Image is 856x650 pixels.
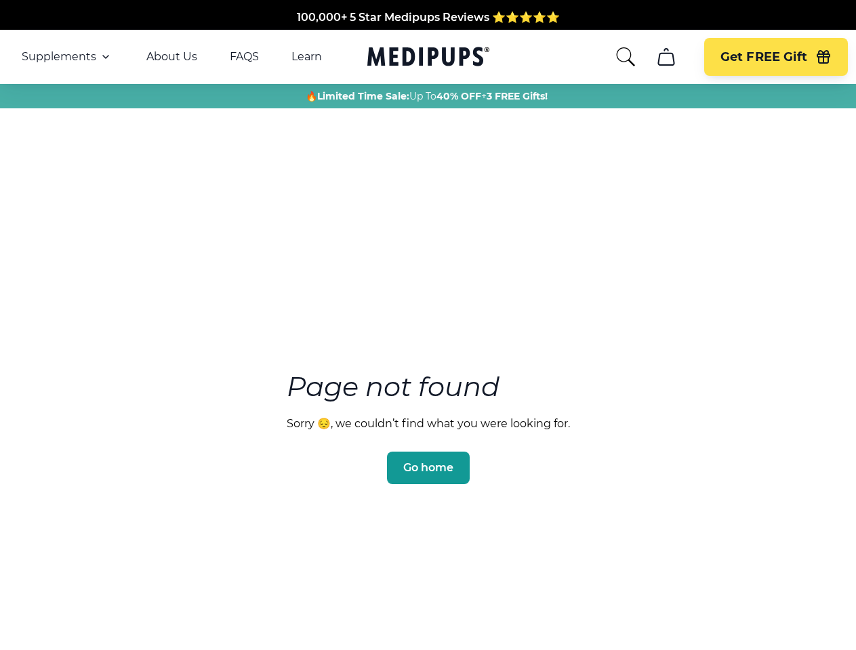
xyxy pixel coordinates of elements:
a: Medipups [367,44,489,72]
button: search [615,46,636,68]
button: Go home [387,452,470,484]
h3: Page not found [287,367,570,406]
a: FAQS [230,50,259,64]
button: Supplements [22,49,114,65]
span: Get FREE Gift [720,49,807,65]
p: Sorry 😔, we couldn’t find what you were looking for. [287,417,570,430]
span: Go home [403,461,453,475]
a: About Us [146,50,197,64]
span: 100,000+ 5 Star Medipups Reviews ⭐️⭐️⭐️⭐️⭐️ [297,11,560,24]
a: Learn [291,50,322,64]
span: Supplements [22,50,96,64]
span: 🔥 Up To + [306,89,548,103]
button: cart [650,41,682,73]
button: Get FREE Gift [704,38,848,76]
